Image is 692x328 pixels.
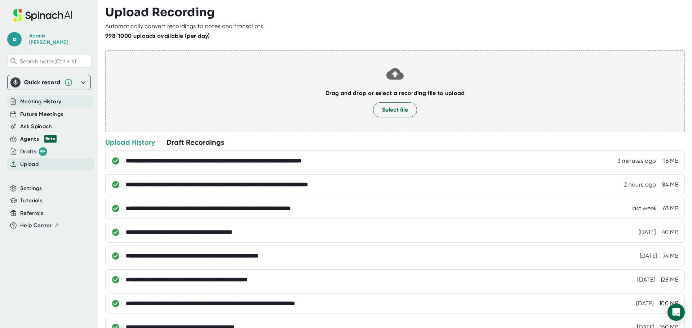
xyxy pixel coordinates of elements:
[29,33,83,45] div: Adonis Thompson
[7,32,22,46] span: a
[382,105,408,114] span: Select file
[20,221,59,230] button: Help Center
[640,252,657,260] div: 6/12/2025, 9:02:35 AM
[667,304,685,321] div: Open Intercom Messenger
[20,147,47,156] button: Drafts 99+
[10,75,88,90] div: Quick record
[325,90,465,96] b: Drag and drop or select a recording file to upload
[663,205,679,212] div: 63 MB
[631,205,657,212] div: 8/11/2025, 1:08:09 PM
[20,135,57,143] button: Agents Beta
[659,300,679,307] div: 100 MB
[663,252,679,260] div: 74 MB
[105,23,265,30] div: Automatically convert recordings to notes and transcripts.
[105,5,685,19] h3: Upload Recording
[20,58,76,65] span: Search notes (Ctrl + K)
[167,138,224,147] div: Draft Recordings
[20,110,63,118] button: Future Meetings
[20,197,42,205] button: Tutorials
[373,102,417,117] button: Select file
[662,181,679,188] div: 84 MB
[105,32,210,39] b: 998/1000 uploads available (per day)
[20,135,57,143] div: Agents
[20,147,47,156] div: Drafts
[636,300,653,307] div: 6/11/2025, 11:42:09 AM
[24,79,61,86] div: Quick record
[637,276,655,283] div: 6/12/2025, 8:39:46 AM
[20,184,42,193] button: Settings
[39,147,47,156] div: 99+
[20,98,61,106] button: Meeting History
[20,209,43,217] button: Referrals
[44,135,57,143] div: Beta
[660,276,679,283] div: 128 MB
[20,221,52,230] span: Help Center
[20,160,39,169] button: Upload
[624,181,656,188] div: 8/18/2025, 12:55:54 PM
[662,157,679,165] div: 116 MB
[617,157,656,165] div: 8/18/2025, 3:18:10 PM
[105,138,155,147] div: Upload History
[662,229,679,236] div: 40 MB
[639,229,656,236] div: 6/13/2025, 4:03:52 PM
[20,122,52,131] button: Ask Spinach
